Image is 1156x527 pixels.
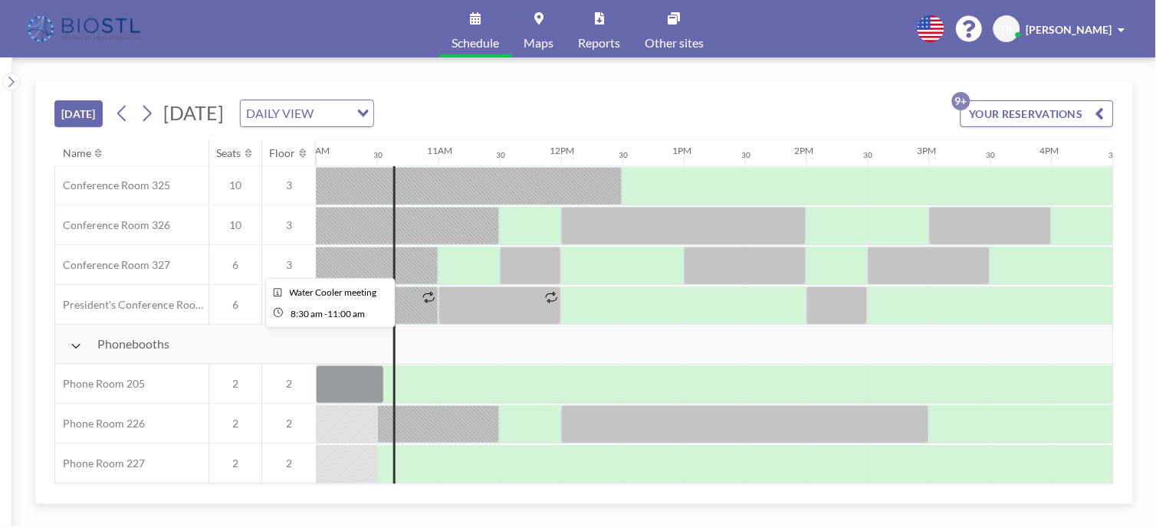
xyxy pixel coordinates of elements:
div: 1PM [672,146,691,157]
span: 3 [262,219,316,233]
span: Other sites [645,37,704,49]
div: Name [63,147,91,161]
div: 4PM [1040,146,1059,157]
span: 8:30 AM [291,308,323,319]
span: 2 [262,417,316,431]
button: YOUR RESERVATIONS9+ [961,100,1114,127]
span: Reports [579,37,621,49]
button: [DATE] [54,100,103,127]
span: TK [1000,22,1014,36]
div: 30 [864,151,873,161]
div: 11AM [427,146,452,157]
span: 3 [262,179,316,193]
span: 2 [262,378,316,391]
div: Seats [217,147,241,161]
span: 1 [262,299,316,313]
div: 10AM [304,146,330,157]
span: 2 [209,457,261,471]
div: 30 [741,151,750,161]
span: 2 [262,457,316,471]
div: Floor [270,147,296,161]
span: Phone Room 226 [55,417,145,431]
span: 11:00 AM [327,308,365,319]
span: 2 [209,417,261,431]
span: Conference Room 327 [55,259,170,273]
div: 30 [987,151,996,161]
span: Phone Room 227 [55,457,145,471]
span: 6 [209,299,261,313]
span: Schedule [452,37,500,49]
div: Search for option [241,100,373,126]
div: 30 [1109,151,1118,161]
span: 3 [262,259,316,273]
div: 12PM [550,146,574,157]
span: Maps [524,37,554,49]
span: Conference Room 325 [55,179,170,193]
span: [PERSON_NAME] [1026,23,1112,36]
span: - [324,308,327,319]
span: DAILY VIEW [244,103,317,123]
span: President's Conference Room - 109 [55,299,209,313]
div: 30 [496,151,505,161]
span: [DATE] [163,101,224,124]
span: Conference Room 326 [55,219,170,233]
p: 9+ [952,92,970,110]
span: 6 [209,259,261,273]
span: 2 [209,378,261,391]
span: Phonebooths [97,337,169,352]
div: 30 [373,151,383,161]
span: 10 [209,219,261,233]
span: Water Cooler meeting [290,286,377,298]
img: organization-logo [25,14,146,44]
div: 30 [619,151,628,161]
div: 2PM [795,146,814,157]
span: Phone Room 205 [55,378,145,391]
input: Search for option [319,103,348,123]
div: 3PM [918,146,937,157]
span: 10 [209,179,261,193]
